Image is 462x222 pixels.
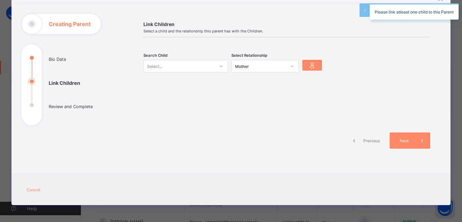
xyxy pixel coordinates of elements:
span: Search Child [143,53,167,58]
span: Link Children [143,21,430,27]
span: Select a child and the relationship this parent has with the Children. [143,29,430,33]
div: Mother [235,64,286,69]
span: Cancel [27,187,40,192]
span: Select Relationship [231,53,267,58]
div: Select... [147,60,162,73]
span: Previous [362,138,381,143]
h1: Creating Parent [49,21,91,27]
span: Next [395,138,414,143]
div: Please link atleast one child to this Parent [370,3,459,20]
div: Creating Parent [11,4,451,205]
